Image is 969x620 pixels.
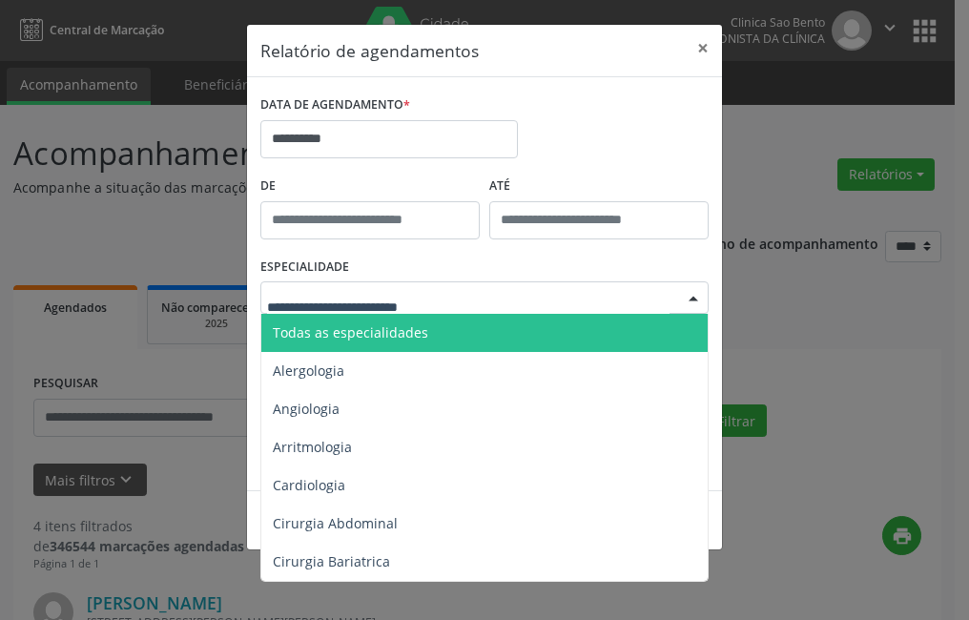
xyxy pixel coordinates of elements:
[684,25,722,72] button: Close
[260,38,479,63] h5: Relatório de agendamentos
[273,323,428,341] span: Todas as especialidades
[273,400,340,418] span: Angiologia
[273,438,352,456] span: Arritmologia
[273,476,345,494] span: Cardiologia
[273,552,390,570] span: Cirurgia Bariatrica
[273,514,398,532] span: Cirurgia Abdominal
[489,172,709,201] label: ATÉ
[273,362,344,380] span: Alergologia
[260,91,410,120] label: DATA DE AGENDAMENTO
[260,172,480,201] label: De
[260,253,349,282] label: ESPECIALIDADE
